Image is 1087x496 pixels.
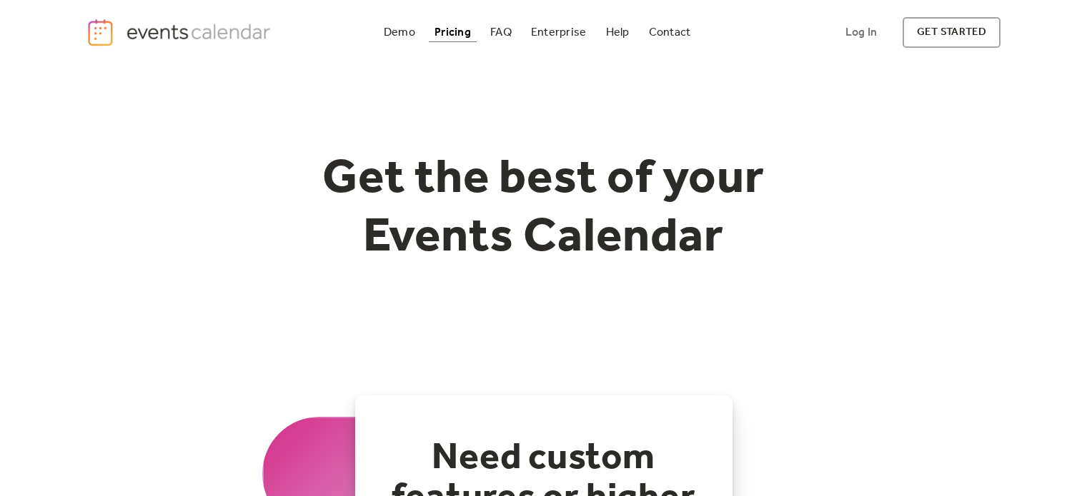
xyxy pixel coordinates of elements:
a: Contact [643,23,697,42]
a: Log In [831,17,891,48]
h1: Get the best of your Events Calendar [269,151,818,267]
div: FAQ [490,29,512,36]
div: Help [606,29,630,36]
div: Pricing [435,29,471,36]
a: Pricing [429,23,477,42]
div: Demo [384,29,415,36]
a: Enterprise [525,23,592,42]
a: FAQ [485,23,517,42]
a: Help [600,23,635,42]
a: Demo [378,23,421,42]
div: Contact [649,29,691,36]
a: get started [903,17,1001,48]
div: Enterprise [531,29,586,36]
